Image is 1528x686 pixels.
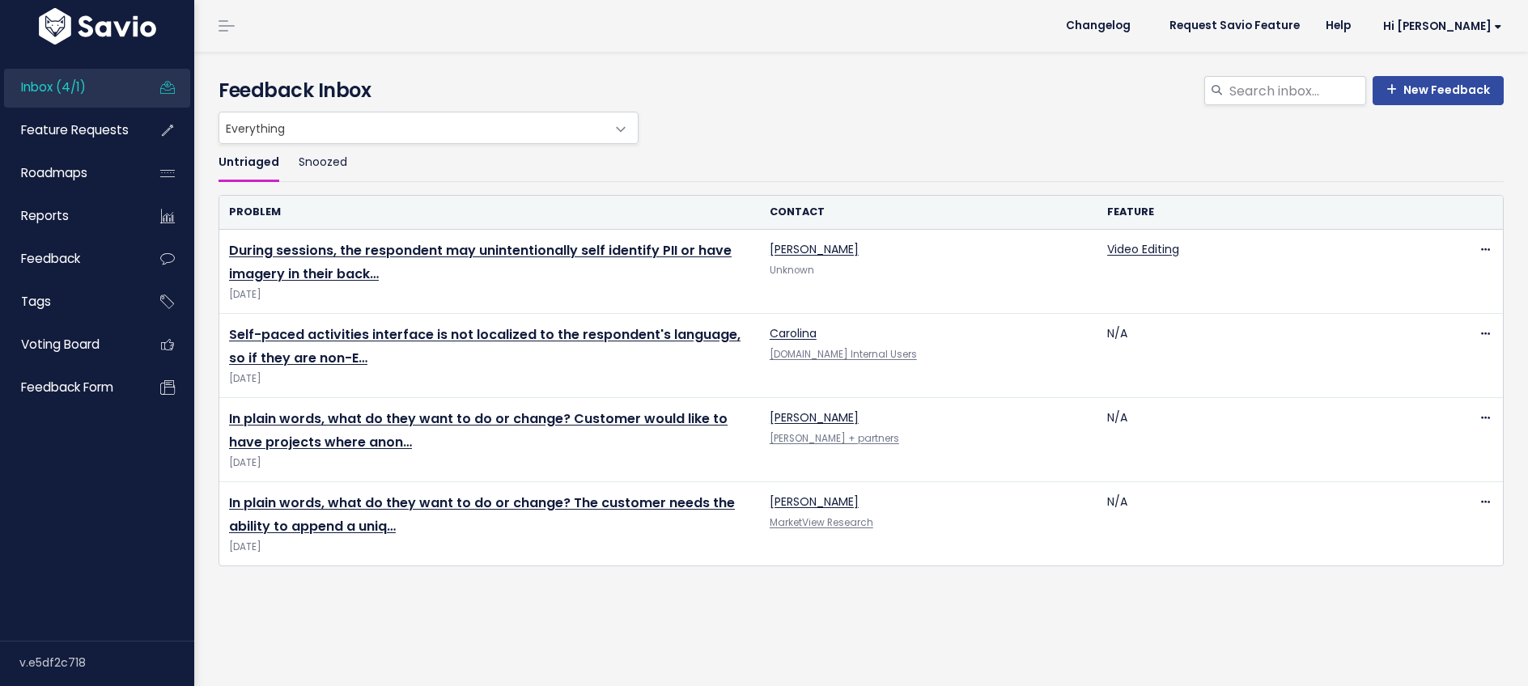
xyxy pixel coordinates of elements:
[229,286,750,303] span: [DATE]
[229,371,750,387] span: [DATE]
[770,264,814,277] span: Unknown
[4,326,134,363] a: Voting Board
[1228,76,1366,105] input: Search inbox...
[219,76,1504,105] h4: Feedback Inbox
[1097,314,1435,398] td: N/A
[4,155,134,192] a: Roadmaps
[19,642,194,684] div: v.e5df2c718
[229,325,741,367] a: Self-paced activities interface is not localized to the respondent's language, so if they are non-E…
[1097,398,1435,482] td: N/A
[770,432,899,445] a: [PERSON_NAME] + partners
[219,112,605,143] span: Everything
[4,112,134,149] a: Feature Requests
[1313,14,1364,38] a: Help
[770,325,817,341] a: Carolina
[1364,14,1515,39] a: Hi [PERSON_NAME]
[21,207,69,224] span: Reports
[1157,14,1313,38] a: Request Savio Feature
[4,69,134,106] a: Inbox (4/1)
[229,539,750,556] span: [DATE]
[1066,20,1131,32] span: Changelog
[21,78,86,95] span: Inbox (4/1)
[770,348,917,361] a: [DOMAIN_NAME] Internal Users
[1097,196,1435,229] th: Feature
[219,144,1504,182] ul: Filter feature requests
[219,196,760,229] th: Problem
[1373,76,1504,105] a: New Feedback
[1097,482,1435,566] td: N/A
[4,197,134,235] a: Reports
[21,250,80,267] span: Feedback
[229,241,732,283] a: During sessions, the respondent may unintentionally self identify PII or have imagery in their back…
[21,293,51,310] span: Tags
[21,164,87,181] span: Roadmaps
[4,240,134,277] a: Feedback
[770,493,859,510] a: [PERSON_NAME]
[21,379,113,396] span: Feedback form
[229,493,735,536] a: In plain words, what do they want to do or change? The customer needs the ability to append a uniq…
[1107,241,1179,257] a: Video Editing
[219,112,639,144] span: Everything
[760,196,1097,229] th: Contact
[770,516,873,529] a: MarketView Research
[770,409,859,426] a: [PERSON_NAME]
[4,369,134,406] a: Feedback form
[21,121,129,138] span: Feature Requests
[4,283,134,320] a: Tags
[770,241,859,257] a: [PERSON_NAME]
[1383,20,1502,32] span: Hi [PERSON_NAME]
[229,455,750,472] span: [DATE]
[299,144,347,182] a: Snoozed
[21,336,100,353] span: Voting Board
[219,144,279,182] a: Untriaged
[35,8,160,44] img: logo-white.9d6f32f41409.svg
[229,409,728,451] a: In plain words, what do they want to do or change? Customer would like to have projects where anon…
